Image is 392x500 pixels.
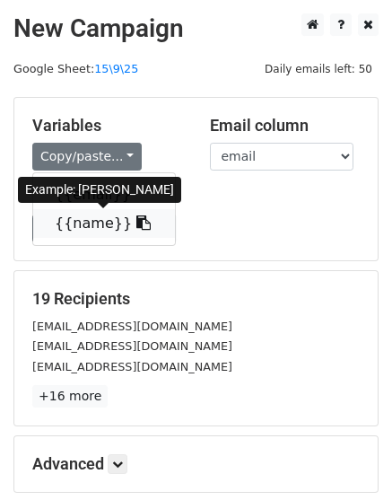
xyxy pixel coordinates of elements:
small: [EMAIL_ADDRESS][DOMAIN_NAME] [32,339,232,353]
h5: Variables [32,116,183,136]
small: [EMAIL_ADDRESS][DOMAIN_NAME] [32,320,232,333]
a: 15\9\25 [94,62,138,75]
a: Daily emails left: 50 [258,62,379,75]
small: Google Sheet: [13,62,138,75]
a: {{name}} [33,209,175,238]
h5: Advanced [32,454,360,474]
small: [EMAIL_ADDRESS][DOMAIN_NAME] [32,360,232,373]
a: Copy/paste... [32,143,142,171]
div: Example: [PERSON_NAME] [18,177,181,203]
h2: New Campaign [13,13,379,44]
a: +16 more [32,385,108,408]
h5: 19 Recipients [32,289,360,309]
iframe: Chat Widget [302,414,392,500]
h5: Email column [210,116,361,136]
span: Daily emails left: 50 [258,59,379,79]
